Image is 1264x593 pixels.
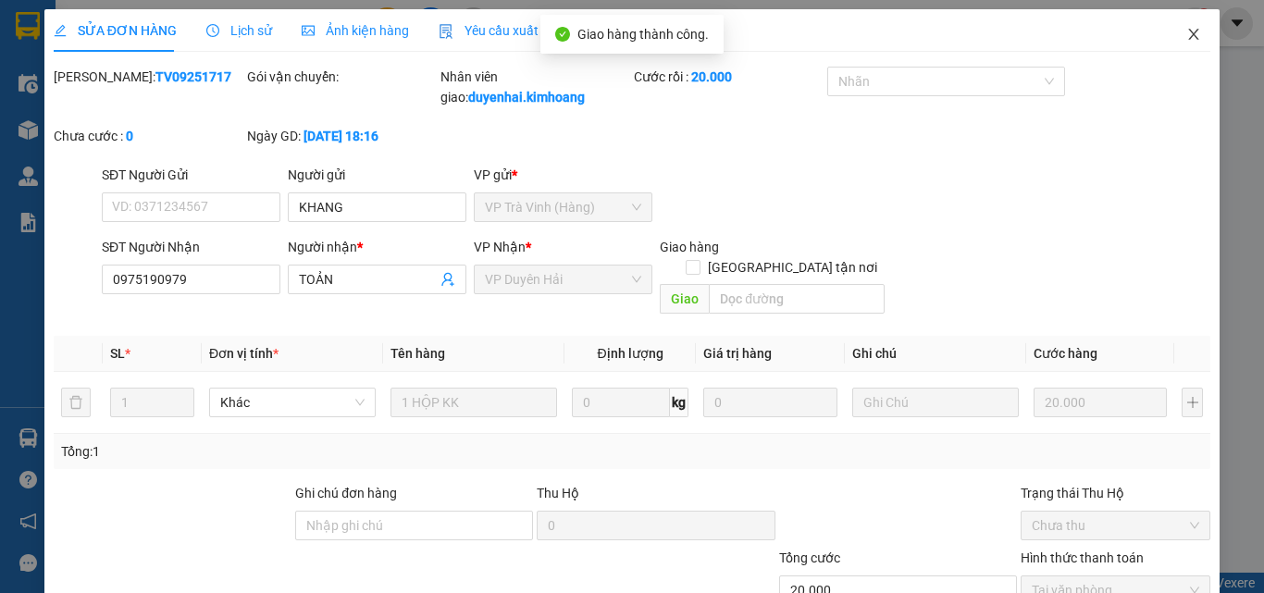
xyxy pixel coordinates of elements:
div: Người gửi [288,165,466,185]
span: Tổng cước [779,550,840,565]
span: kg [670,388,688,417]
span: edit [54,24,67,37]
div: SĐT Người Nhận [102,237,280,257]
span: Lịch sử [206,23,272,38]
div: Người nhận [288,237,466,257]
div: Gói vận chuyển: [247,67,437,87]
div: Chưa cước : [54,126,243,146]
div: Trạng thái Thu Hộ [1021,483,1210,503]
label: Ghi chú đơn hàng [295,486,397,500]
input: Ghi chú đơn hàng [295,511,533,540]
b: duyenhai.kimhoang [468,90,585,105]
b: 0 [126,129,133,143]
div: Ngày GD: [247,126,437,146]
span: Khác [220,389,365,416]
span: Giá trị hàng [703,346,772,361]
input: Dọc đường [709,284,885,314]
span: VP Duyên Hải [485,266,641,293]
div: VP gửi [474,165,652,185]
span: clock-circle [206,24,219,37]
button: Close [1168,9,1220,61]
input: VD: Bàn, Ghế [390,388,557,417]
button: delete [61,388,91,417]
div: SĐT Người Gửi [102,165,280,185]
b: TV09251717 [155,69,231,84]
img: icon [439,24,453,39]
span: Giao [660,284,709,314]
span: Thu Hộ [537,486,579,500]
span: [GEOGRAPHIC_DATA] tận nơi [700,257,885,278]
input: 0 [1034,388,1167,417]
span: VP Trà Vinh (Hàng) [485,193,641,221]
span: Tên hàng [390,346,445,361]
b: 20.000 [691,69,732,84]
button: plus [1182,388,1203,417]
span: Chưa thu [1032,512,1199,539]
span: Định lượng [597,346,663,361]
span: SL [110,346,125,361]
b: [DATE] 18:16 [304,129,378,143]
span: close [1186,27,1201,42]
span: Ảnh kiện hàng [302,23,409,38]
div: [PERSON_NAME]: [54,67,243,87]
div: Tổng: 1 [61,441,489,462]
span: SỬA ĐƠN HÀNG [54,23,177,38]
span: Giao hàng [660,240,719,254]
span: picture [302,24,315,37]
label: Hình thức thanh toán [1021,550,1144,565]
span: Cước hàng [1034,346,1097,361]
th: Ghi chú [845,336,1026,372]
span: user-add [440,272,455,287]
div: Cước rồi : [634,67,824,87]
input: 0 [703,388,836,417]
span: Yêu cầu xuất hóa đơn điện tử [439,23,634,38]
div: Nhân viên giao: [440,67,630,107]
span: Đơn vị tính [209,346,279,361]
span: check-circle [555,27,570,42]
input: Ghi Chú [852,388,1019,417]
span: VP Nhận [474,240,526,254]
